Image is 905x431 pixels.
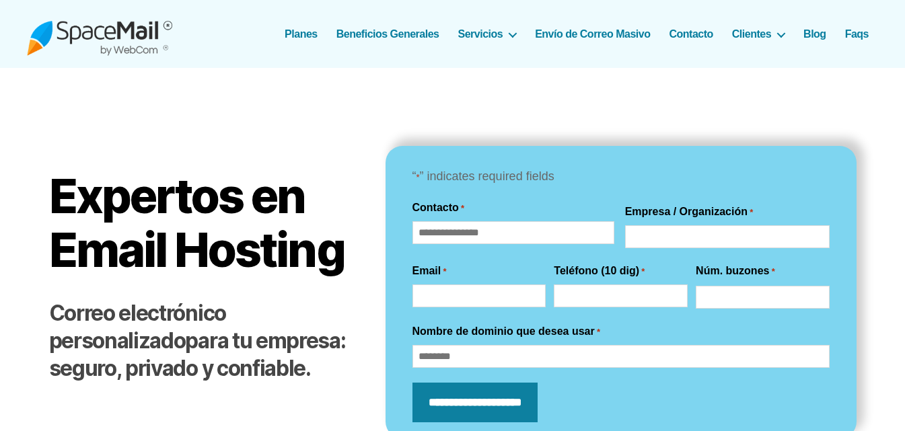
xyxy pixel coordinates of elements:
[803,28,826,40] a: Blog
[458,28,517,40] a: Servicios
[535,28,650,40] a: Envío de Correo Masivo
[49,300,226,354] strong: Correo electrónico personalizado
[412,200,465,216] legend: Contacto
[412,263,447,279] label: Email
[412,166,830,188] p: “ ” indicates required fields
[669,28,713,40] a: Contacto
[27,12,172,56] img: Spacemail
[554,263,645,279] label: Teléfono (10 dig)
[49,169,359,276] h1: Expertos en Email Hosting
[732,28,785,40] a: Clientes
[696,263,775,279] label: Núm. buzones
[412,323,600,340] label: Nombre de dominio que desea usar
[845,28,869,40] a: Faqs
[49,300,359,383] h2: para tu empresa: seguro, privado y confiable.
[336,28,439,40] a: Beneficios Generales
[292,28,878,40] nav: Horizontal
[625,204,754,220] label: Empresa / Organización
[285,28,318,40] a: Planes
